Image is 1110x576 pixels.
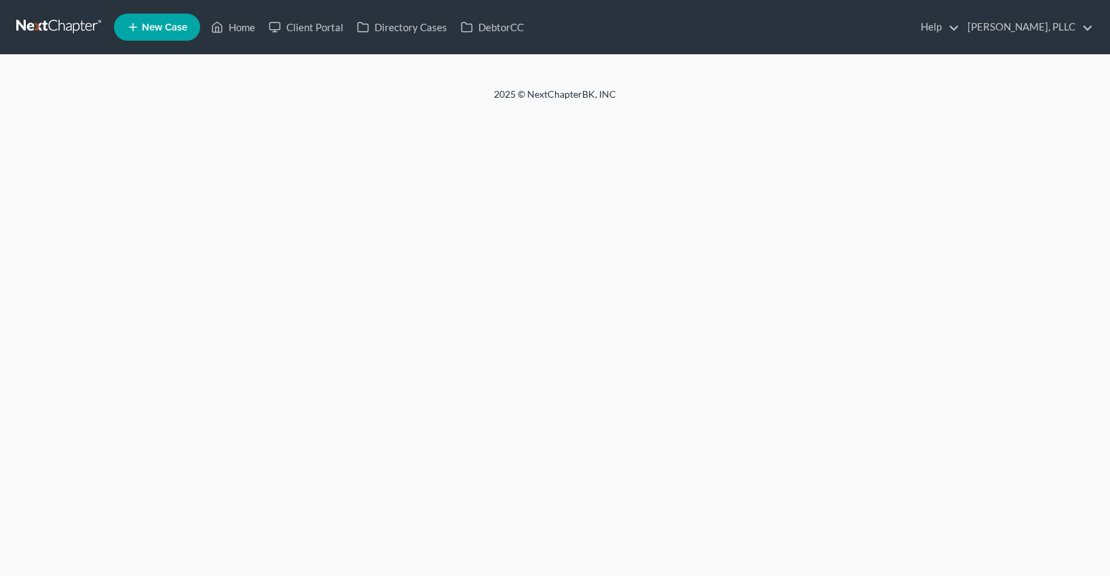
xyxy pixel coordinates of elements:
a: DebtorCC [454,15,531,39]
div: 2025 © NextChapterBK, INC [168,88,942,112]
new-legal-case-button: New Case [114,14,200,41]
a: Help [914,15,959,39]
a: [PERSON_NAME], PLLC [961,15,1093,39]
a: Client Portal [262,15,350,39]
a: Home [204,15,262,39]
a: Directory Cases [350,15,454,39]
